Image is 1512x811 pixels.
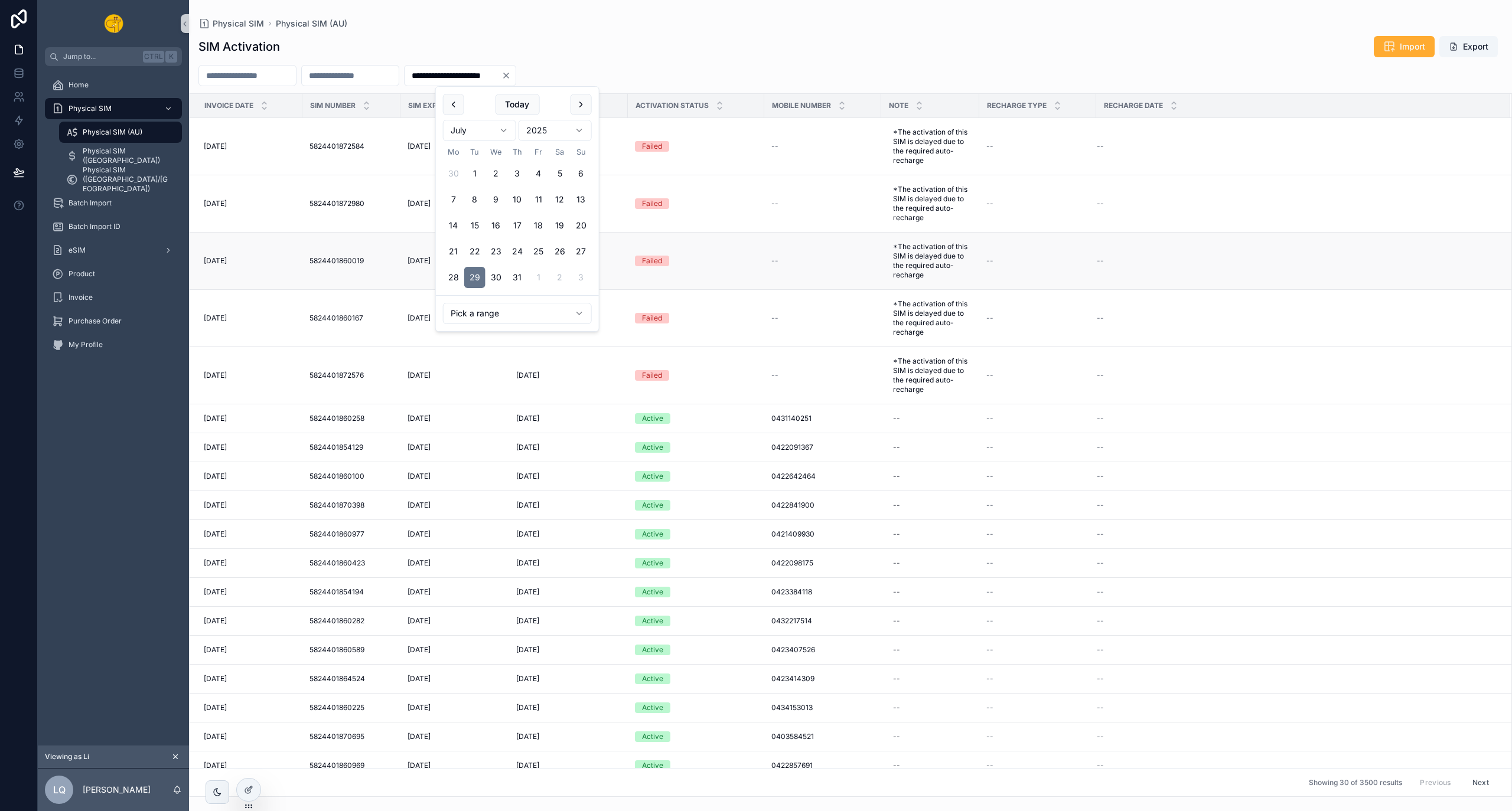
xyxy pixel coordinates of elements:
button: Monday, 7 July 2025 [443,189,464,210]
button: Clear [501,71,516,80]
a: *The activation of this SIM is delayed due to the required auto-recharge [888,123,972,170]
button: Saturday, 12 July 2025 [549,189,571,210]
span: [DATE] [408,472,431,481]
span: [DATE] [408,199,431,208]
button: Wednesday, 2 July 2025 [485,163,507,184]
span: *The activation of this SIM is delayed due to the required auto-recharge [893,357,967,394]
span: [DATE] [516,529,539,539]
a: [DATE] [204,501,295,510]
span: Invoice [69,293,93,302]
button: Friday, 18 July 2025 [528,215,549,236]
span: [DATE] [204,587,227,597]
a: [DATE] [408,414,497,423]
span: 5824401860282 [309,616,364,626]
span: Physical SIM (AU) [276,18,347,30]
a: 5824401872980 [309,199,393,208]
span: [DATE] [204,414,227,423]
a: [DATE] [204,371,295,380]
span: -- [986,313,993,323]
a: -- [1097,472,1496,481]
a: 0422098175 [771,558,874,568]
a: [DATE] [204,587,295,597]
a: -- [1097,529,1496,539]
span: Product [69,269,95,279]
a: -- [888,409,972,428]
a: [DATE] [511,554,621,573]
a: -- [986,313,1089,323]
a: Physical SIM [198,18,264,30]
button: Thursday, 3 July 2025 [507,163,528,184]
div: -- [893,558,900,568]
a: 5824401870398 [309,501,393,510]
a: Active [635,616,757,626]
button: Thursday, 17 July 2025 [507,215,528,236]
button: Wednesday, 30 July 2025 [485,267,507,288]
span: [DATE] [408,256,431,266]
button: Tuesday, 15 July 2025 [464,215,485,236]
a: Batch Import [45,192,182,214]
button: Thursday, 31 July 2025 [507,267,528,288]
a: -- [986,142,1089,151]
a: Active [635,413,757,424]
button: Export [1439,36,1498,57]
span: -- [986,501,993,510]
a: -- [771,256,874,266]
a: -- [888,583,972,601]
span: -- [1097,313,1104,323]
span: [DATE] [204,313,227,323]
span: 5824401860019 [309,256,364,266]
span: 5824401872584 [309,142,364,151]
span: -- [986,371,993,380]
a: Active [635,587,757,597]
a: [DATE] [204,616,295,626]
a: 0422841900 [771,501,874,510]
a: [DATE] [408,587,497,597]
span: [DATE] [408,587,431,597]
span: -- [986,558,993,568]
button: Sunday, 20 July 2025 [571,215,592,236]
div: Failed [642,313,662,323]
div: Active [642,500,663,511]
span: [DATE] [516,616,539,626]
a: *The activation of this SIM is delayed due to the required auto-recharge [888,237,972,284]
span: [DATE] [516,587,539,597]
span: 5824401872576 [309,371,364,380]
a: Invoice [45,287,182,308]
a: Physical SIM (AU) [59,122,182,143]
a: [DATE] [511,438,621,457]
span: Physical SIM [69,104,112,113]
a: Home [45,74,182,96]
button: Saturday, 5 July 2025 [549,163,571,184]
span: [DATE] [516,501,539,510]
span: [DATE] [516,443,539,452]
a: -- [888,554,972,573]
span: Physical SIM ([GEOGRAPHIC_DATA]) [83,146,170,165]
span: -- [986,199,993,208]
a: Batch Import ID [45,216,182,237]
div: Failed [642,198,662,209]
button: Today [495,94,539,115]
a: [DATE] [408,313,497,323]
span: Import [1400,41,1425,53]
span: [DATE] [204,501,227,510]
a: -- [1097,443,1496,452]
span: eSIM [69,246,86,255]
a: [DATE] [408,616,497,626]
span: Home [69,80,89,90]
button: Saturday, 26 July 2025 [549,241,571,262]
div: Active [642,529,663,539]
div: -- [893,443,900,452]
span: Physical SIM ([GEOGRAPHIC_DATA]/[GEOGRAPHIC_DATA]) [83,165,170,194]
a: My Profile [45,334,182,355]
span: 0422098175 [771,558,813,568]
span: -- [1097,371,1104,380]
div: -- [893,616,900,626]
span: 5824401860100 [309,472,364,481]
a: -- [1097,313,1496,323]
span: -- [1097,587,1104,597]
a: -- [986,529,1089,539]
span: *The activation of this SIM is delayed due to the required auto-recharge [893,242,967,280]
span: -- [1097,256,1104,266]
a: *The activation of this SIM is delayed due to the required auto-recharge [888,295,972,342]
div: -- [893,529,900,539]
